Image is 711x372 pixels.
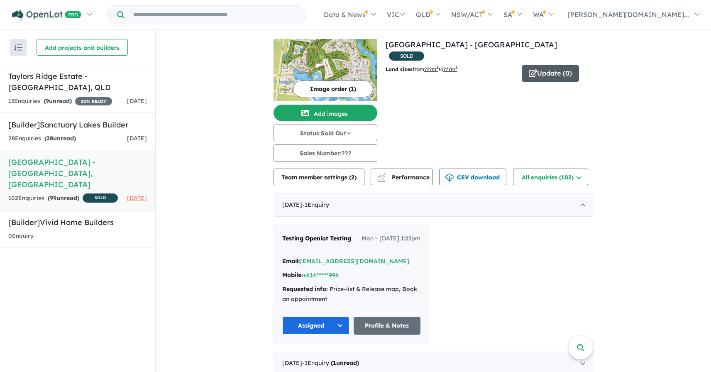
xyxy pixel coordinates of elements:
[282,285,328,293] strong: Requested info:
[354,317,421,335] a: Profile & Notes
[282,271,303,279] strong: Mobile:
[8,96,112,106] div: 13 Enquir ies
[386,40,557,49] a: [GEOGRAPHIC_DATA] - [GEOGRAPHIC_DATA]
[126,6,304,24] input: Try estate name, suburb, builder or developer
[274,105,377,121] button: Add images
[386,66,413,72] b: Land sizes
[8,157,147,190] h5: [GEOGRAPHIC_DATA] - [GEOGRAPHIC_DATA] , [GEOGRAPHIC_DATA]
[378,174,385,178] img: line-chart.svg
[439,169,506,185] button: CSV download
[46,97,49,105] span: 9
[83,193,118,203] span: SOLD
[274,144,377,162] button: Sales Number:???
[127,135,147,142] span: [DATE]
[331,359,359,367] strong: ( unread)
[443,66,457,72] u: ???m
[274,193,593,217] div: [DATE]
[50,194,56,202] span: 99
[438,66,457,72] span: to
[282,317,349,335] button: Assigned
[293,81,373,97] button: Image order (1)
[44,97,72,105] strong: ( unread)
[274,169,364,185] button: Team member settings (2)
[48,194,79,202] strong: ( unread)
[386,65,516,73] p: from
[282,257,300,265] strong: Email:
[46,135,53,142] span: 28
[44,135,76,142] strong: ( unread)
[282,235,351,242] span: Testing Openlot Testing
[513,169,588,185] button: All enquiries (102)
[351,174,354,181] span: 2
[379,174,430,181] span: Performance
[8,193,118,204] div: 102 Enquir ies
[282,284,420,304] div: Price-list & Release map, Book an appointment
[8,217,147,228] h5: [Builder] Vivid Home Builders
[127,97,147,105] span: [DATE]
[8,231,34,241] div: 0 Enquir y
[445,174,454,182] img: download icon
[302,201,329,208] span: - 1 Enquir y
[455,65,457,70] sup: 2
[8,134,76,144] div: 28 Enquir ies
[8,119,147,130] h5: [Builder] Sanctuary Lakes Builder
[127,194,147,202] span: [DATE]
[377,176,386,181] img: bar-chart.svg
[8,71,147,93] h5: Taylors Ridge Estate - [GEOGRAPHIC_DATA] , QLD
[568,10,689,19] span: [PERSON_NAME][DOMAIN_NAME]...
[274,125,377,141] button: Status:Sold Out
[424,66,438,72] u: ??? m
[371,169,433,185] button: Performance
[274,39,377,101] img: Sanctuary Lakes Estate - Point Cook
[12,10,81,20] img: Openlot PRO Logo White
[522,65,579,82] button: Update (0)
[75,97,112,105] span: 30 % READY
[37,39,128,56] button: Add projects and builders
[436,65,438,70] sup: 2
[389,51,424,61] span: SOLD
[282,234,351,244] a: Testing Openlot Testing
[300,257,409,266] button: [EMAIL_ADDRESS][DOMAIN_NAME]
[302,359,359,367] span: - 1 Enquir y
[14,44,22,51] img: sort.svg
[362,234,420,244] span: Mon - [DATE] 1:23pm
[333,359,336,367] span: 1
